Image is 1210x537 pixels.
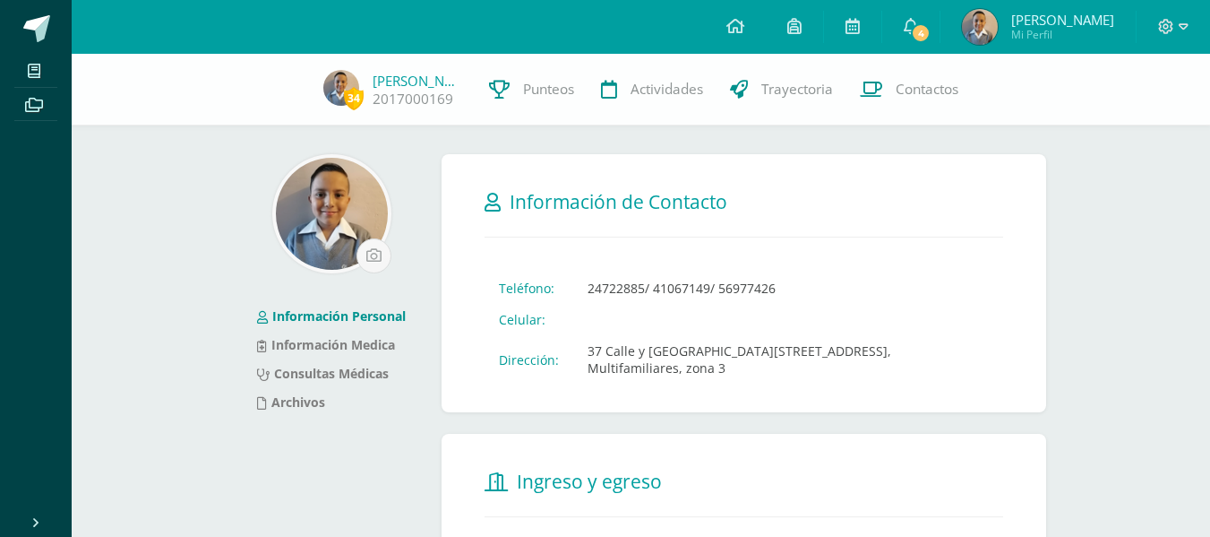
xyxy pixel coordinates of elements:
[373,72,462,90] a: [PERSON_NAME]
[510,189,727,214] span: Información de Contacto
[1011,11,1114,29] span: [PERSON_NAME]
[344,87,364,109] span: 34
[588,54,717,126] a: Actividades
[257,336,395,353] a: Información Medica
[1011,27,1114,42] span: Mi Perfil
[896,80,958,99] span: Contactos
[257,307,406,325] a: Información Personal
[485,304,573,335] td: Celular:
[257,394,325,411] a: Archivos
[761,80,833,99] span: Trayectoria
[631,80,703,99] span: Actividades
[257,365,389,382] a: Consultas Médicas
[517,469,662,494] span: Ingreso y egreso
[485,335,573,384] td: Dirección:
[573,273,1003,304] td: 24722885/ 41067149/ 56977426
[485,273,573,304] td: Teléfono:
[476,54,588,126] a: Punteos
[323,70,359,106] img: 7bea6cf810ea11160ac5c13c02e93891.png
[962,9,998,45] img: 7bea6cf810ea11160ac5c13c02e93891.png
[523,80,574,99] span: Punteos
[911,23,931,43] span: 4
[573,335,1003,384] td: 37 Calle y [GEOGRAPHIC_DATA][STREET_ADDRESS], Multifamiliares, zona 3
[717,54,846,126] a: Trayectoria
[373,90,453,108] a: 2017000169
[846,54,972,126] a: Contactos
[276,158,388,270] img: a2e37a3a6cfc7087b5700e5b7cf90124.png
